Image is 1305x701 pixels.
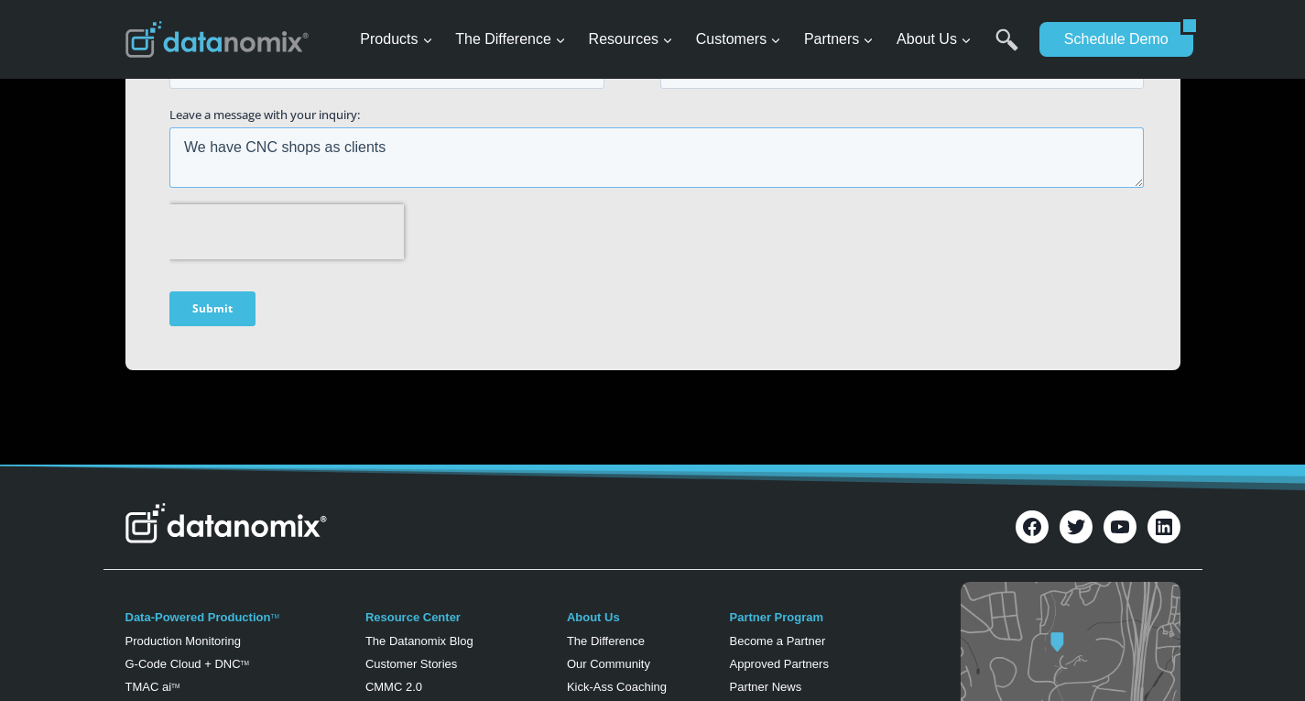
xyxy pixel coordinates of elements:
[897,27,972,51] span: About Us
[729,634,825,648] a: Become a Partner
[491,446,561,463] span: State/Region
[360,27,432,51] span: Products
[125,657,249,671] a: G-Code Cloud + DNCTM
[567,657,650,671] a: Our Community
[171,683,179,689] sup: TM
[491,296,573,312] span: Phone number
[241,660,249,666] sup: TM
[729,610,823,624] a: Partner Program
[567,634,645,648] a: The Difference
[125,610,271,624] a: Data-Powered Production
[589,27,673,51] span: Resources
[696,27,781,51] span: Customers
[455,27,566,51] span: The Difference
[125,21,309,58] img: Datanomix
[125,503,327,543] img: Datanomix Logo
[729,680,801,694] a: Partner News
[491,221,549,237] span: Last Name
[995,28,1018,70] a: Search
[365,634,473,648] a: The Datanomix Blog
[365,610,461,624] a: Resource Center
[567,680,667,694] a: Kick-Ass Coaching
[804,27,874,51] span: Partners
[365,657,457,671] a: Customer Stories
[1039,22,1180,57] a: Schedule Demo
[365,680,422,694] a: CMMC 2.0
[491,146,535,162] span: Job Title
[125,634,241,648] a: Production Monitoring
[125,680,180,694] a: TMAC aiTM
[567,610,620,624] a: About Us
[270,613,278,619] a: TM
[353,10,1030,70] nav: Primary Navigation
[729,657,828,671] a: Approved Partners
